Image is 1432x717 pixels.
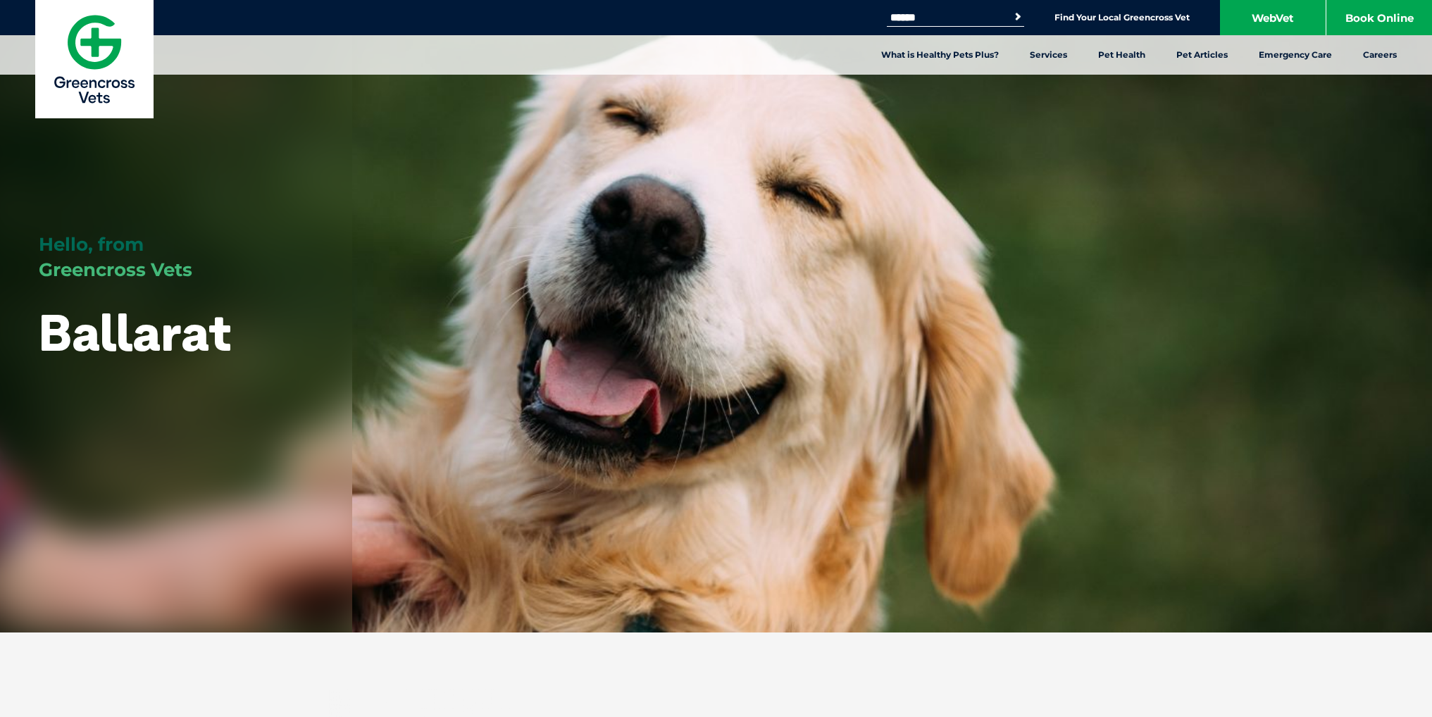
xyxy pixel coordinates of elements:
[1161,35,1243,75] a: Pet Articles
[39,233,144,256] span: Hello, from
[1083,35,1161,75] a: Pet Health
[39,304,232,360] h1: Ballarat
[1243,35,1347,75] a: Emergency Care
[1011,10,1025,24] button: Search
[1347,35,1412,75] a: Careers
[1054,12,1190,23] a: Find Your Local Greencross Vet
[866,35,1014,75] a: What is Healthy Pets Plus?
[39,258,192,281] span: Greencross Vets
[1014,35,1083,75] a: Services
